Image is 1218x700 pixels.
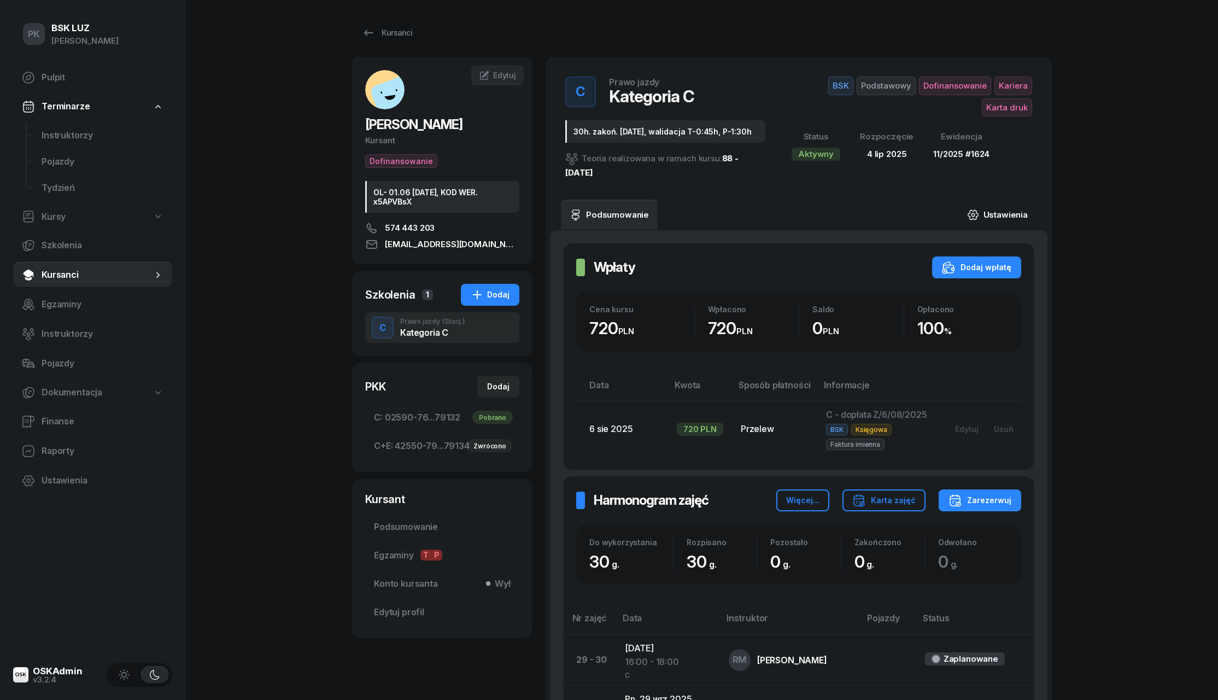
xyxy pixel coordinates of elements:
[951,559,958,570] small: g.
[612,559,619,570] small: g.
[589,423,633,434] span: 6 sie 2025
[33,122,172,149] a: Instruktorzy
[365,379,386,394] div: PKK
[13,380,172,405] a: Dokumentacja
[372,317,394,339] button: C
[374,439,511,453] span: 42550-79...79134
[565,120,765,143] div: 30h. zakoń. [DATE], walidacja T-0:45h, P-1:30h
[42,444,163,458] span: Raporty
[365,599,519,625] a: Edytuj profil
[13,65,172,91] a: Pulpit
[944,326,952,336] small: %
[28,30,40,39] span: PK
[733,655,747,664] span: RM
[420,550,431,561] span: T
[955,424,979,434] div: Edytuj
[42,129,163,143] span: Instruktorzy
[609,86,694,106] div: Kategoria C
[708,318,799,339] div: 720
[589,552,624,571] span: 30
[13,205,172,230] a: Kursy
[374,549,511,563] span: Egzaminy
[857,77,916,95] span: Podstawowy
[687,538,757,547] div: Rozpisano
[854,552,880,571] span: 0
[565,151,765,180] div: Teoria realizowana w ramach kursu:
[352,22,422,44] a: Kursanci
[42,71,163,85] span: Pulpit
[365,116,462,132] span: [PERSON_NAME]
[442,318,465,325] span: (Stacj.)
[867,149,906,159] span: 4 lip 2025
[571,81,590,103] div: C
[471,288,510,301] div: Dodaj
[365,287,415,302] div: Szkolenia
[42,181,163,195] span: Tydzień
[365,221,519,235] a: 574 443 203
[616,611,720,634] th: Data
[563,611,616,634] th: Nr zajęć
[374,439,393,453] span: C+E:
[668,378,732,401] th: Kwota
[677,423,723,436] div: 720 PLN
[385,221,435,235] span: 574 443 203
[33,667,83,676] div: OSKAdmin
[13,409,172,435] a: Finanse
[594,492,708,509] h2: Harmonogram zajęć
[866,559,874,570] small: g.
[770,538,840,547] div: Pozostało
[374,520,511,534] span: Podsumowanie
[860,611,916,634] th: Pojazdy
[776,489,829,511] button: Więcej...
[33,149,172,175] a: Pojazdy
[736,326,753,336] small: PLN
[958,200,1037,230] a: Ustawienia
[493,71,516,80] span: Edytuj
[374,411,511,425] span: 02590-76...79132
[792,130,840,144] div: Status
[783,559,790,570] small: g.
[812,318,904,339] div: 0
[487,380,510,393] div: Dodaj
[919,77,991,95] span: Dofinansowanie
[594,259,635,276] h2: Wpłaty
[365,133,519,148] div: Kursant
[589,538,673,547] div: Do wykorzystania
[625,655,711,669] div: 16:00 - 18:00
[13,262,172,288] a: Kursanci
[563,634,616,685] td: 29 - 30
[938,552,964,571] span: 0
[616,634,720,685] td: [DATE]
[375,319,390,337] div: C
[618,326,635,336] small: PLN
[687,552,722,571] span: 30
[42,297,163,312] span: Egzaminy
[786,494,819,507] div: Więcej...
[471,66,524,85] a: Edytuj
[42,474,163,488] span: Ustawienia
[842,489,926,511] button: Karta zajęć
[42,238,163,253] span: Szkolenia
[461,284,519,306] button: Dodaj
[42,100,90,114] span: Terminarze
[42,415,163,429] span: Finanse
[732,378,817,401] th: Sposób płatności
[51,34,119,48] div: [PERSON_NAME]
[365,433,519,459] a: C+E:42550-79...79134Zwrócono
[365,312,519,343] button: CPrawo jazdy(Stacj.)Kategoria C
[400,328,465,337] div: Kategoria C
[720,611,860,634] th: Instruktor
[365,492,519,507] div: Kursant
[933,147,989,161] div: 11/2025 #1624
[422,289,433,300] span: 1
[778,77,1032,116] button: BSKPodstawowyDofinansowanieKarieraKarta druk
[933,130,989,144] div: Ewidencja
[33,676,83,684] div: v3.2.4
[365,154,437,168] span: Dofinansowanie
[826,409,927,420] span: C - dopłata Z/6/08/2025
[947,420,986,438] button: Edytuj
[917,305,1009,314] div: Opłacono
[939,489,1021,511] button: Zarezerwuj
[13,438,172,464] a: Raporty
[13,351,172,377] a: Pojazdy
